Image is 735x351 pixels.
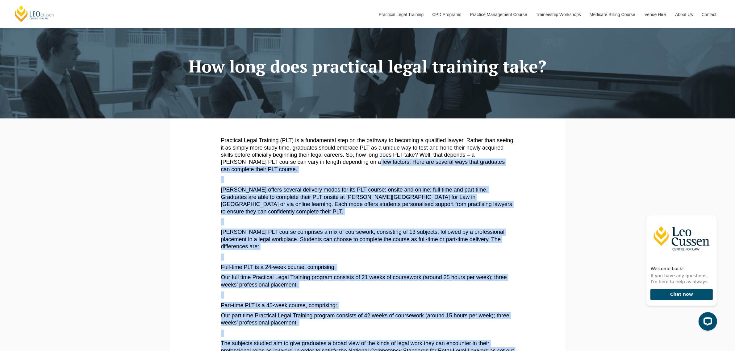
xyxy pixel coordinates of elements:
[221,312,514,327] p: Our part time Practical Legal Training program consists of 42 weeks of coursework (around 15 hour...
[466,1,531,28] a: Practice Management Course
[697,1,721,28] a: Contact
[14,5,55,23] a: [PERSON_NAME] Centre for Law
[640,1,670,28] a: Venue Hire
[221,264,336,270] span: Full-time PLT is a 24-week course, comprising:
[221,229,505,250] span: [PERSON_NAME] PLT course comprises a mix of coursework, consisting of 13 subjects, followed by a ...
[221,137,513,172] span: Practical Legal Training (PLT) is a fundamental step on the pathway to becoming a qualified lawye...
[374,1,428,28] a: Practical Legal Training
[175,57,561,76] h1: How long does practical legal training take?
[641,204,720,336] iframe: LiveChat chat widget
[585,1,640,28] a: Medicare Billing Course
[531,1,585,28] a: Traineeship Workshops
[221,302,337,308] span: Part-time PLT is a 45-week course, comprising:
[670,1,697,28] a: About Us
[428,1,465,28] a: CPD Programs
[221,274,514,288] p: Our full time Practical Legal Training program consists of 21 weeks of coursework (around 25 hour...
[221,187,512,214] span: [PERSON_NAME] offers several delivery modes for its PLT course: onsite and online; full time and ...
